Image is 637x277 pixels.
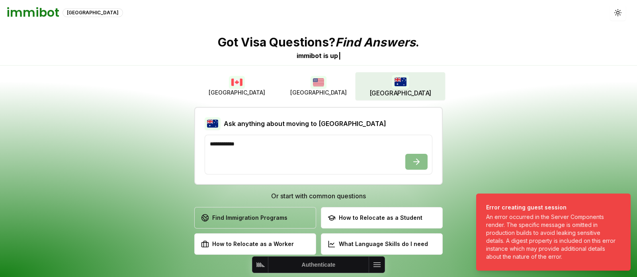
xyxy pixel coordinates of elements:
[486,203,617,211] div: Error creating guest session
[63,8,123,17] div: [GEOGRAPHIC_DATA]
[330,52,338,60] span: u p
[486,213,617,261] div: An error occurred in the Server Components render. The specific message is omitted in production ...
[321,207,443,229] button: How to Relocate as a Student
[201,240,294,248] div: How to Relocate as a Worker
[224,119,386,128] h2: Ask anything about moving to [GEOGRAPHIC_DATA]
[391,75,409,89] img: Australia flag
[290,89,347,97] span: [GEOGRAPHIC_DATA]
[335,35,416,49] span: Find Answers
[328,240,428,248] div: What Language Skills do I need
[311,76,326,89] img: USA flag
[201,214,287,222] div: Find Immigration Programs
[6,6,59,20] h1: immibot
[209,89,265,97] span: [GEOGRAPHIC_DATA]
[194,233,316,255] button: How to Relocate as a Worker
[321,233,443,255] button: What Language Skills do I need
[194,191,443,201] h3: Or start with common questions
[218,35,419,49] p: Got Visa Questions? .
[194,207,316,229] button: Find Immigration Programs
[369,89,431,98] span: [GEOGRAPHIC_DATA]
[205,117,221,130] img: Australia flag
[328,214,422,222] div: How to Relocate as a Student
[229,76,245,89] img: Canada flag
[338,52,341,60] span: |
[297,51,328,60] div: immibot is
